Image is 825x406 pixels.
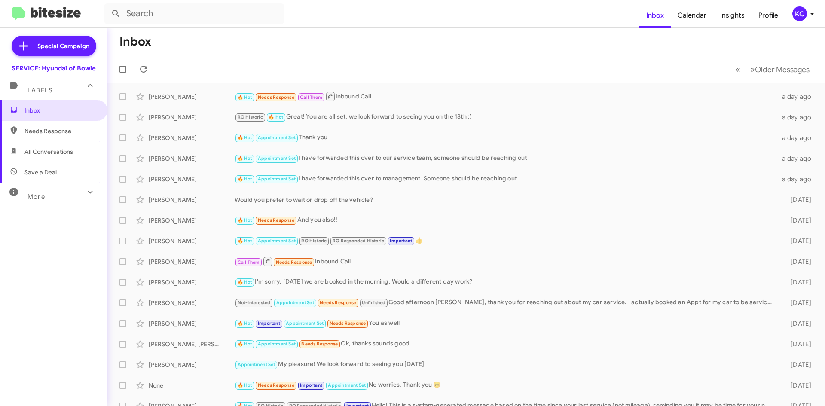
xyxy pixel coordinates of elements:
[755,65,810,74] span: Older Messages
[238,382,252,388] span: 🔥 Hot
[330,321,366,326] span: Needs Response
[235,174,777,184] div: I have forwarded this over to management. Someone should be reaching out
[104,3,284,24] input: Search
[777,360,818,369] div: [DATE]
[258,135,296,140] span: Appointment Set
[792,6,807,21] div: KC
[24,147,73,156] span: All Conversations
[149,216,235,225] div: [PERSON_NAME]
[238,135,252,140] span: 🔥 Hot
[752,3,785,28] a: Profile
[777,154,818,163] div: a day ago
[333,238,384,244] span: RO Responded Historic
[286,321,324,326] span: Appointment Set
[149,113,235,122] div: [PERSON_NAME]
[300,382,322,388] span: Important
[27,86,52,94] span: Labels
[713,3,752,28] a: Insights
[235,380,777,390] div: No worries. Thank you 😊
[328,382,366,388] span: Appointment Set
[671,3,713,28] a: Calendar
[777,216,818,225] div: [DATE]
[777,340,818,348] div: [DATE]
[149,340,235,348] div: [PERSON_NAME] [PERSON_NAME]
[24,127,98,135] span: Needs Response
[777,195,818,204] div: [DATE]
[777,113,818,122] div: a day ago
[750,64,755,75] span: »
[639,3,671,28] a: Inbox
[12,64,96,73] div: SERVICE: Hyundai of Bowie
[235,339,777,349] div: Ok, thanks sounds good
[736,64,740,75] span: «
[24,106,98,115] span: Inbox
[785,6,816,21] button: KC
[362,300,385,305] span: Unfinished
[320,300,356,305] span: Needs Response
[258,321,280,326] span: Important
[258,95,294,100] span: Needs Response
[235,236,777,246] div: 👍
[276,259,312,265] span: Needs Response
[777,237,818,245] div: [DATE]
[149,195,235,204] div: [PERSON_NAME]
[238,321,252,326] span: 🔥 Hot
[119,35,151,49] h1: Inbox
[301,238,327,244] span: RO Historic
[777,257,818,266] div: [DATE]
[238,300,271,305] span: Not-Interested
[238,95,252,100] span: 🔥 Hot
[258,217,294,223] span: Needs Response
[745,61,815,78] button: Next
[777,299,818,307] div: [DATE]
[238,341,252,347] span: 🔥 Hot
[390,238,412,244] span: Important
[238,156,252,161] span: 🔥 Hot
[149,381,235,390] div: None
[777,175,818,183] div: a day ago
[238,238,252,244] span: 🔥 Hot
[235,133,777,143] div: Thank you
[258,382,294,388] span: Needs Response
[235,298,777,308] div: Good afternoon [PERSON_NAME], thank you for reaching out about my car service. I actually booked ...
[238,259,260,265] span: Call Them
[149,278,235,287] div: [PERSON_NAME]
[238,362,275,367] span: Appointment Set
[149,175,235,183] div: [PERSON_NAME]
[777,278,818,287] div: [DATE]
[235,112,777,122] div: Great! You are all set, we look forward to seeing you on the 18th :)
[37,42,89,50] span: Special Campaign
[24,168,57,177] span: Save a Deal
[235,91,777,102] div: Inbound Call
[238,217,252,223] span: 🔥 Hot
[235,360,777,369] div: My pleasure! We look forward to seeing you [DATE]
[235,153,777,163] div: I have forwarded this over to our service team, someone should be reaching out
[301,341,338,347] span: Needs Response
[258,238,296,244] span: Appointment Set
[149,360,235,369] div: [PERSON_NAME]
[235,256,777,267] div: Inbound Call
[730,61,746,78] button: Previous
[777,319,818,328] div: [DATE]
[238,279,252,285] span: 🔥 Hot
[149,237,235,245] div: [PERSON_NAME]
[149,134,235,142] div: [PERSON_NAME]
[235,215,777,225] div: And you also!!
[149,319,235,328] div: [PERSON_NAME]
[731,61,815,78] nav: Page navigation example
[149,154,235,163] div: [PERSON_NAME]
[12,36,96,56] a: Special Campaign
[300,95,322,100] span: Call Them
[777,92,818,101] div: a day ago
[238,114,263,120] span: RO Historic
[235,318,777,328] div: You as well
[149,257,235,266] div: [PERSON_NAME]
[149,92,235,101] div: [PERSON_NAME]
[235,277,777,287] div: I'm sorry, [DATE] we are booked in the morning. Would a different day work?
[27,193,45,201] span: More
[258,341,296,347] span: Appointment Set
